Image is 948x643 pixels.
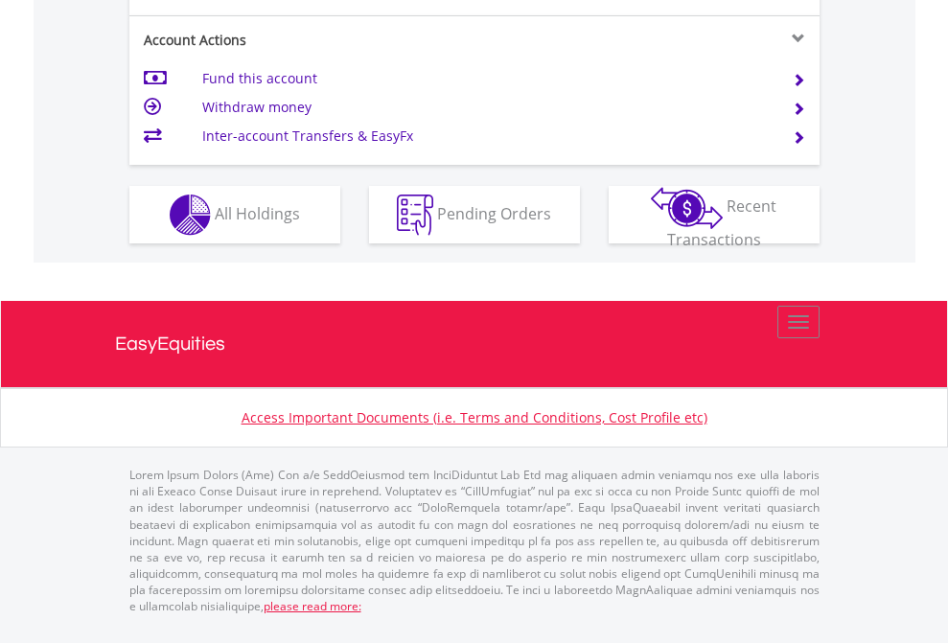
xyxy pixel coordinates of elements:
[129,467,820,614] p: Lorem Ipsum Dolors (Ame) Con a/e SeddOeiusmod tem InciDiduntut Lab Etd mag aliquaen admin veniamq...
[202,64,769,93] td: Fund this account
[609,186,820,243] button: Recent Transactions
[651,187,723,229] img: transactions-zar-wht.png
[264,598,361,614] a: please read more:
[129,186,340,243] button: All Holdings
[369,186,580,243] button: Pending Orders
[202,93,769,122] td: Withdraw money
[129,31,474,50] div: Account Actions
[215,202,300,223] span: All Holdings
[242,408,707,426] a: Access Important Documents (i.e. Terms and Conditions, Cost Profile etc)
[437,202,551,223] span: Pending Orders
[397,195,433,236] img: pending_instructions-wht.png
[170,195,211,236] img: holdings-wht.png
[115,301,834,387] a: EasyEquities
[202,122,769,150] td: Inter-account Transfers & EasyFx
